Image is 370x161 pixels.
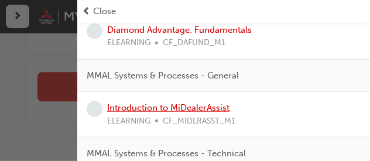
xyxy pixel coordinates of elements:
span: prev-icon [82,5,91,18]
span: learningRecordVerb_NONE-icon [87,23,102,39]
span: MMAL Systems & Processes - Technical [87,147,246,160]
span: MMAL Systems & Processes - General [87,69,239,83]
button: prev-iconClose [82,5,365,18]
span: ELEARNING [107,36,150,50]
span: CF_DAFUND_M1 [163,36,225,50]
span: ELEARNING [107,115,150,128]
a: Introduction to MiDealerAssist [107,102,229,113]
a: Diamond Advantage: Fundamentals [107,25,252,35]
span: CF_MIDLRASST_M1 [163,115,235,128]
span: learningRecordVerb_NONE-icon [87,101,102,117]
span: Close [93,5,116,18]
